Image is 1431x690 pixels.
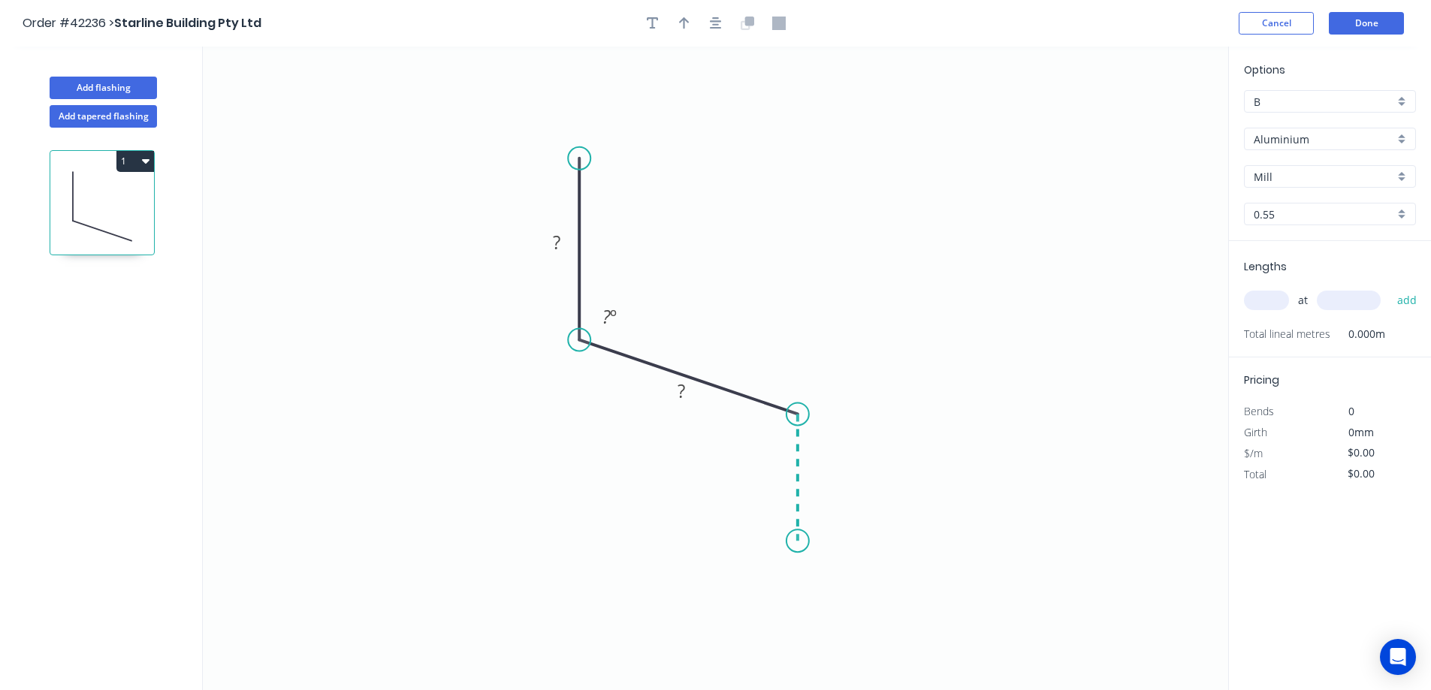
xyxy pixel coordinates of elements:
[553,230,560,255] tspan: ?
[1244,425,1267,439] span: Girth
[50,105,157,128] button: Add tapered flashing
[116,151,154,172] button: 1
[1254,131,1394,147] input: Material
[1298,290,1308,311] span: at
[114,14,261,32] span: Starline Building Pty Ltd
[1329,12,1404,35] button: Done
[678,378,685,403] tspan: ?
[1244,404,1274,418] span: Bends
[1244,62,1285,77] span: Options
[1254,169,1394,185] input: Colour
[1390,288,1425,313] button: add
[1244,446,1263,460] span: $/m
[23,14,114,32] span: Order #42236 >
[1244,324,1330,345] span: Total lineal metres
[1330,324,1385,345] span: 0.000m
[1254,206,1394,222] input: Thickness
[1254,94,1394,110] input: Price level
[1348,404,1354,418] span: 0
[50,77,157,99] button: Add flashing
[1244,467,1266,481] span: Total
[610,304,617,329] tspan: º
[1348,425,1374,439] span: 0mm
[1239,12,1314,35] button: Cancel
[1380,639,1416,675] div: Open Intercom Messenger
[602,304,611,329] tspan: ?
[1244,259,1287,274] span: Lengths
[203,47,1228,690] svg: 0
[1244,372,1279,387] span: Pricing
